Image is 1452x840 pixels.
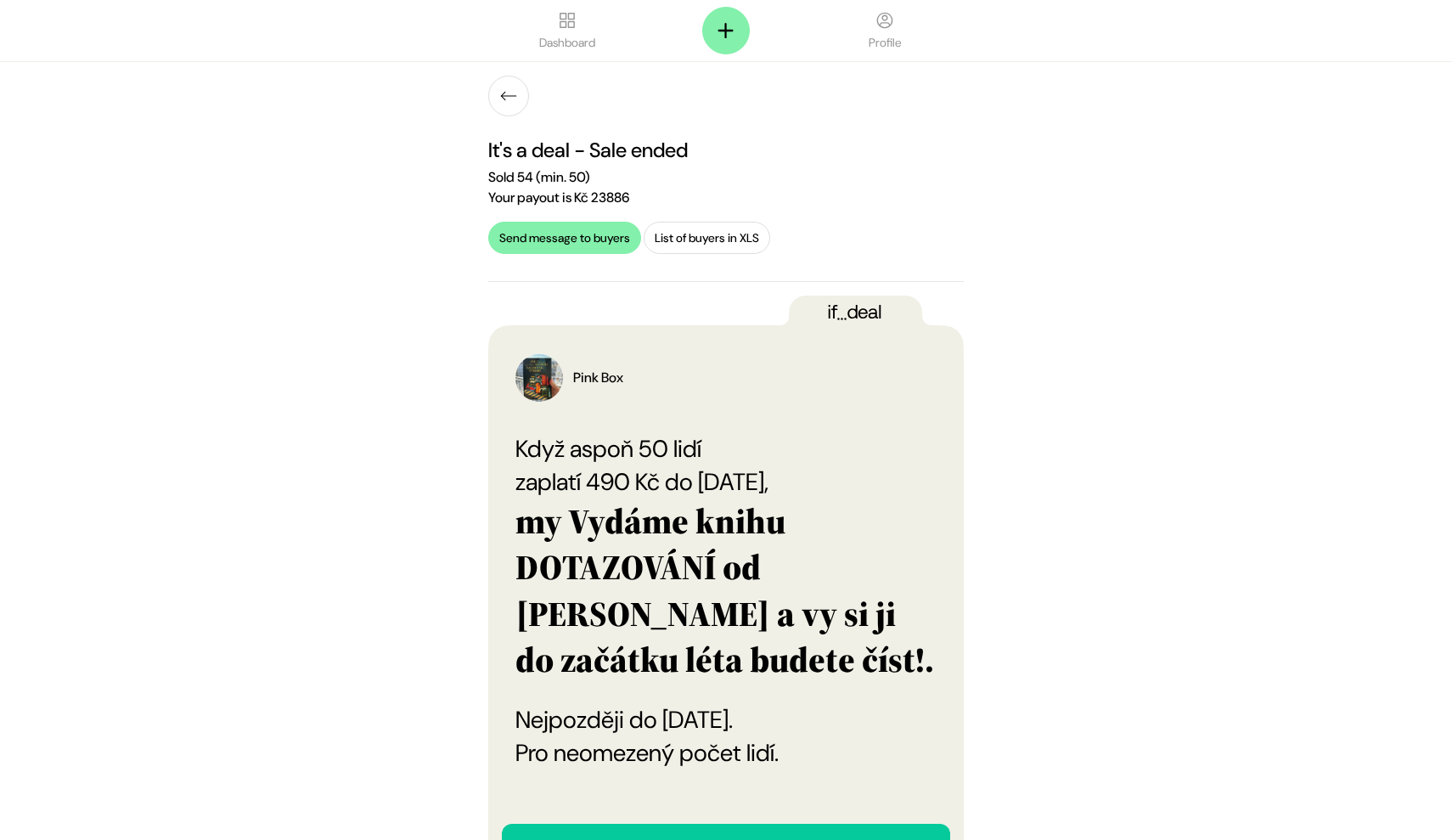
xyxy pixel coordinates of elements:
[805,10,964,51] a: Profile
[488,10,647,51] a: Dashboard
[488,188,770,208] div: Your payout is Kč 23886
[644,222,770,254] a: List of buyers in XLS
[488,137,770,164] div: It's a deal - Sale ended
[515,354,563,402] img: Pink Box
[499,229,630,246] div: Send message to buyers
[655,229,759,246] div: List of buyers in XLS
[488,222,641,254] a: Send message to buyers
[488,76,529,116] a: Zpět
[539,34,595,51] span: Dashboard
[573,368,623,388] div: Pink Box
[869,34,901,51] span: Profile
[488,167,770,188] div: Sold 54 (min. 50)
[515,499,937,682] div: my Vydáme knihu DOTAZOVÁNÍ od [PERSON_NAME] a vy si ji do začátku léta budete číst!.
[515,432,937,770] div: Když aspoň 50 lidí zaplatí 490 Kč do [DATE], Nejpozději do [DATE]. Pro neomezený počet lidí.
